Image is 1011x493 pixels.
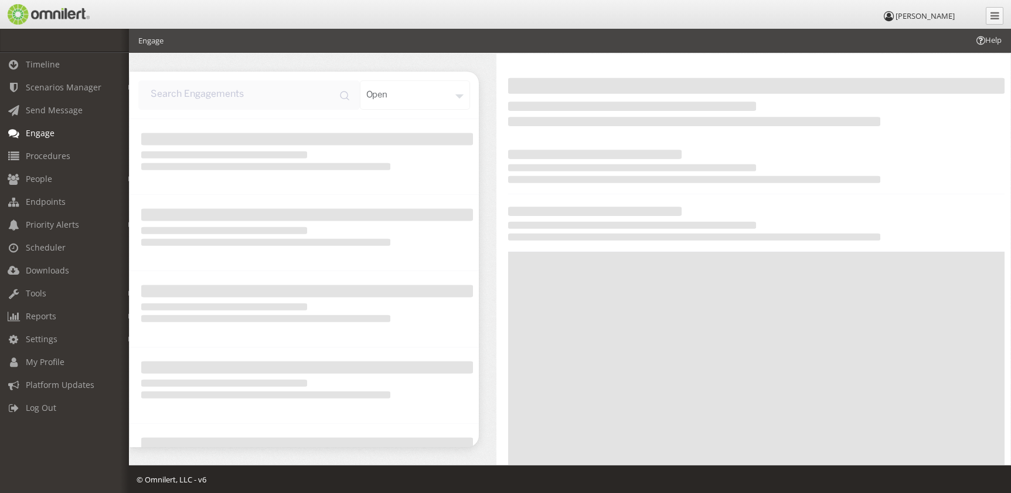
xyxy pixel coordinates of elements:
span: Log Out [26,402,56,413]
span: Procedures [26,150,70,161]
span: Settings [26,333,57,345]
span: My Profile [26,356,64,367]
span: © Omnilert, LLC - v6 [137,474,206,485]
a: Collapse Menu [986,7,1003,25]
span: Endpoints [26,196,66,207]
span: Priority Alerts [26,219,79,230]
span: Scenarios Manager [26,82,101,93]
span: Reports [26,310,56,322]
input: input [138,80,360,110]
div: open [360,80,471,110]
span: Help [975,35,1002,46]
span: Engage [26,127,55,139]
span: Send Message [26,104,83,116]
li: Engage [138,35,164,46]
img: Omnilert [6,4,90,25]
span: Platform Updates [26,379,94,390]
span: Downloads [26,265,69,276]
span: Tools [26,288,46,299]
span: Scheduler [26,242,66,253]
span: [PERSON_NAME] [896,11,955,21]
span: People [26,173,52,184]
span: Timeline [26,59,60,70]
